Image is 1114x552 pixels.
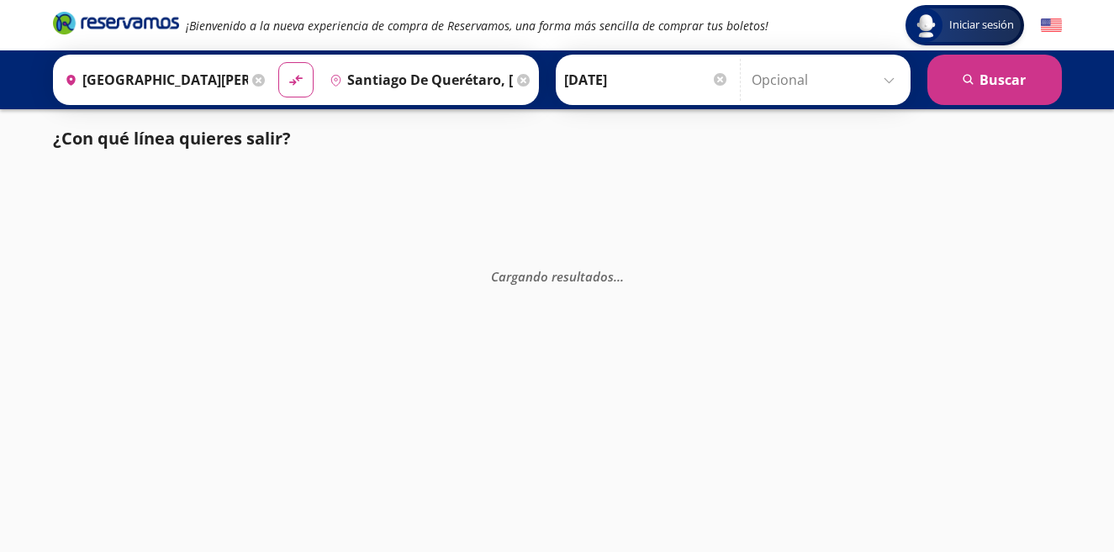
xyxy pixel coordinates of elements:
em: ¡Bienvenido a la nueva experiencia de compra de Reservamos, una forma más sencilla de comprar tus... [186,18,768,34]
input: Opcional [752,59,902,101]
p: ¿Con qué línea quieres salir? [53,126,291,151]
button: English [1041,15,1062,36]
input: Buscar Destino [323,59,513,101]
i: Brand Logo [53,10,179,35]
a: Brand Logo [53,10,179,40]
span: . [617,267,620,284]
input: Elegir Fecha [564,59,729,101]
button: Buscar [927,55,1062,105]
span: Iniciar sesión [942,17,1021,34]
span: . [620,267,624,284]
em: Cargando resultados [491,267,624,284]
input: Buscar Origen [58,59,248,101]
span: . [614,267,617,284]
